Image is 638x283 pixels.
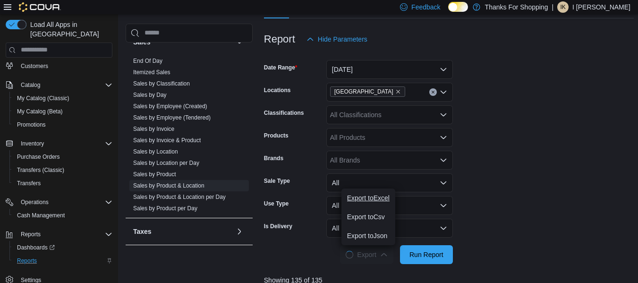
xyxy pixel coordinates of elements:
span: Feedback [411,2,440,12]
span: Sales by Product [133,171,176,178]
button: Sales [234,36,245,48]
span: Load All Apps in [GEOGRAPHIC_DATA] [26,20,112,39]
button: Export toExcel [341,189,395,207]
a: Transfers [13,178,44,189]
span: Export to Excel [347,194,390,202]
span: Cash Management [13,210,112,221]
button: Operations [17,197,52,208]
span: Transfers (Classic) [17,166,64,174]
button: LoadingExport [340,245,393,264]
label: Is Delivery [264,223,292,230]
span: Reports [17,257,37,265]
button: Open list of options [440,134,447,141]
a: Sales by Employee (Tendered) [133,114,211,121]
a: Sales by Invoice [133,126,174,132]
button: All [326,196,453,215]
a: Sales by Product & Location per Day [133,194,226,200]
span: Sales by Day [133,91,167,99]
button: Clear input [429,88,437,96]
span: Cash Management [17,212,65,219]
span: Transfers [13,178,112,189]
a: Sales by Invoice & Product [133,137,201,144]
button: Open list of options [440,88,447,96]
a: Transfers (Classic) [13,164,68,176]
span: [GEOGRAPHIC_DATA] [334,87,393,96]
button: Operations [2,196,116,209]
button: Hide Parameters [303,30,371,49]
a: My Catalog (Beta) [13,106,67,117]
span: Sales by Location [133,148,178,155]
button: Reports [9,254,116,267]
span: Transfers [17,180,41,187]
span: My Catalog (Classic) [17,94,69,102]
span: Dashboards [17,244,55,251]
label: Products [264,132,289,139]
span: Run Report [409,250,443,259]
label: Classifications [264,109,304,117]
span: Export to Csv [347,213,390,221]
button: Remove Harbour Landing from selection in this group [395,89,401,94]
span: Promotions [13,119,112,130]
a: Itemized Sales [133,69,170,76]
span: Customers [17,60,112,71]
button: Taxes [133,227,232,236]
span: Sales by Invoice [133,125,174,133]
a: Promotions [13,119,50,130]
span: End Of Day [133,57,162,65]
span: Customers [21,62,48,70]
a: Customers [17,60,52,72]
button: Catalog [17,79,44,91]
button: Promotions [9,118,116,131]
button: Export toCsv [341,207,395,226]
span: Operations [21,198,49,206]
span: Purchase Orders [17,153,60,161]
h3: Report [264,34,295,45]
label: Date Range [264,64,298,71]
span: Catalog [17,79,112,91]
span: My Catalog (Beta) [13,106,112,117]
a: Sales by Product & Location [133,182,204,189]
button: Catalog [2,78,116,92]
a: My Catalog (Classic) [13,93,73,104]
a: Sales by Product per Day [133,205,197,212]
button: Purchase Orders [9,150,116,163]
a: Purchase Orders [13,151,64,163]
span: Loading [345,250,354,259]
span: Inventory [21,140,44,147]
button: My Catalog (Classic) [9,92,116,105]
button: All [326,173,453,192]
a: Cash Management [13,210,68,221]
p: | [552,1,553,13]
label: Locations [264,86,291,94]
button: Cash Management [9,209,116,222]
button: Transfers [9,177,116,190]
button: Run Report [400,245,453,264]
button: Open list of options [440,156,447,164]
img: Cova [19,2,61,12]
span: My Catalog (Beta) [17,108,63,115]
button: Reports [2,228,116,241]
input: Dark Mode [448,2,468,12]
span: Sales by Location per Day [133,159,199,167]
span: Sales by Employee (Created) [133,103,207,110]
span: Transfers (Classic) [13,164,112,176]
div: I Kirk [557,1,569,13]
button: Taxes [234,226,245,237]
button: Transfers (Classic) [9,163,116,177]
label: Sale Type [264,177,290,185]
button: [DATE] [326,60,453,79]
a: Reports [13,255,41,266]
button: Inventory [2,137,116,150]
p: I [PERSON_NAME] [572,1,630,13]
span: Hide Parameters [318,34,367,44]
span: Reports [17,229,112,240]
a: Sales by Classification [133,80,190,87]
span: Export to Json [347,232,390,240]
span: Export [346,245,387,264]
